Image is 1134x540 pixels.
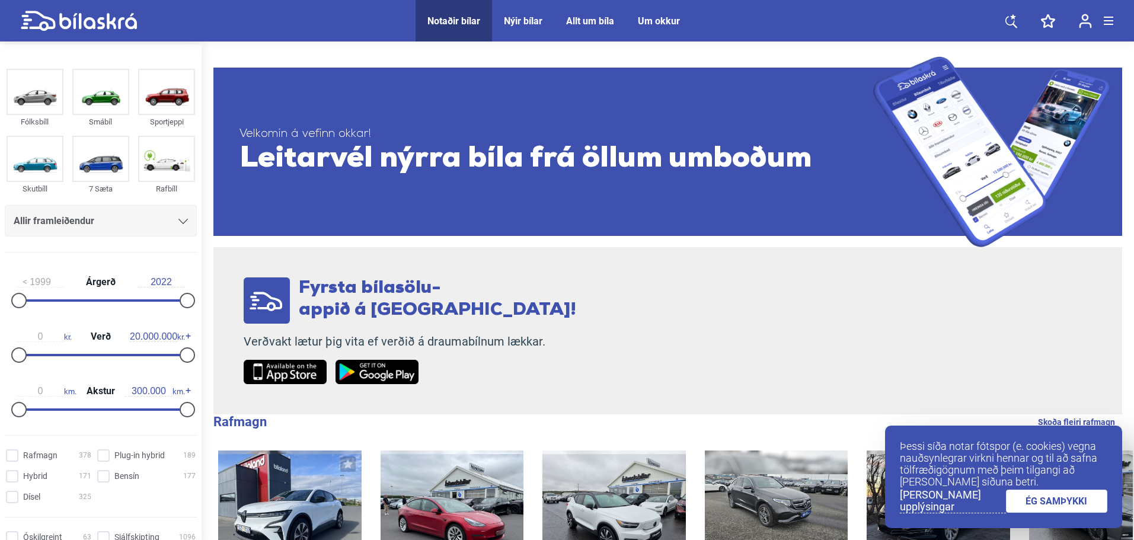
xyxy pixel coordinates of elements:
p: Verðvakt lætur þig vita ef verðið á draumabílnum lækkar. [244,334,576,349]
img: user-login.svg [1079,14,1092,28]
div: 7 Sæta [72,182,129,196]
span: Árgerð [83,277,119,287]
span: 177 [183,470,196,483]
p: Þessi síða notar fótspor (e. cookies) vegna nauðsynlegrar virkni hennar og til að safna tölfræðig... [900,440,1107,488]
span: Bensín [114,470,139,483]
span: Velkomin á vefinn okkar! [239,127,873,142]
span: 189 [183,449,196,462]
span: Akstur [84,386,118,396]
span: kr. [17,331,72,342]
b: Rafmagn [213,414,267,429]
div: Skutbíll [7,182,63,196]
span: Hybrid [23,470,47,483]
span: kr. [130,331,185,342]
a: Notaðir bílar [427,15,480,27]
div: Rafbíll [138,182,195,196]
div: Smábíl [72,115,129,129]
span: 378 [79,449,91,462]
span: Leitarvél nýrra bíla frá öllum umboðum [239,142,873,177]
div: Fólksbíll [7,115,63,129]
span: Allir framleiðendur [14,213,94,229]
span: km. [125,386,185,397]
span: Rafmagn [23,449,58,462]
span: Dísel [23,491,40,503]
a: [PERSON_NAME] upplýsingar [900,489,1006,513]
span: Plug-in hybrid [114,449,165,462]
span: km. [17,386,76,397]
a: Um okkur [638,15,680,27]
a: Velkomin á vefinn okkar!Leitarvél nýrra bíla frá öllum umboðum [213,56,1122,247]
div: Sportjeppi [138,115,195,129]
a: Allt um bíla [566,15,614,27]
a: Nýir bílar [504,15,542,27]
span: 325 [79,491,91,503]
span: Fyrsta bílasölu- appið á [GEOGRAPHIC_DATA]! [299,279,576,319]
span: Verð [88,332,114,341]
a: ÉG SAMÞYKKI [1006,490,1108,513]
span: 171 [79,470,91,483]
a: Skoða fleiri rafmagn [1038,414,1115,430]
